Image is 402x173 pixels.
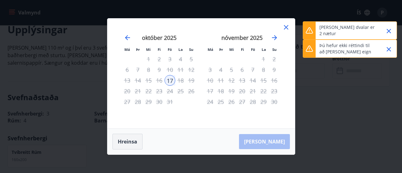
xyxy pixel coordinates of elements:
td: Not available. föstudagur, 21. nóvember 2025 [247,86,258,96]
small: Má [124,47,130,52]
td: Not available. sunnudagur, 26. október 2025 [186,86,197,96]
td: Not available. föstudagur, 24. október 2025 [165,86,175,96]
td: Not available. laugardagur, 18. október 2025 [175,75,186,86]
td: Not available. mánudagur, 3. nóvember 2025 [205,64,215,75]
small: Þr [219,47,223,52]
div: Aðeins útritun í boði [247,75,258,86]
td: Not available. fimmtudagur, 6. nóvember 2025 [237,64,247,75]
td: Not available. miðvikudagur, 8. október 2025 [143,64,154,75]
td: Not available. föstudagur, 7. nóvember 2025 [247,64,258,75]
div: Aðeins útritun í boði [165,64,175,75]
td: Not available. þriðjudagur, 18. nóvember 2025 [215,86,226,96]
td: Not available. laugardagur, 25. október 2025 [175,86,186,96]
td: Not available. miðvikudagur, 29. október 2025 [143,96,154,107]
button: Close [383,26,394,36]
td: Not available. sunnudagur, 16. nóvember 2025 [269,75,280,86]
td: Not available. fimmtudagur, 9. október 2025 [154,64,165,75]
div: Aðeins útritun í boði [165,75,175,86]
td: Not available. mánudagur, 10. nóvember 2025 [205,75,215,86]
td: Not available. föstudagur, 10. október 2025 [165,64,175,75]
td: Not available. miðvikudagur, 19. nóvember 2025 [226,86,237,96]
td: Not available. föstudagur, 31. október 2025 [165,96,175,107]
small: Su [189,47,193,52]
div: Aðeins útritun í boði [247,64,258,75]
td: Not available. fimmtudagur, 2. október 2025 [154,54,165,64]
td: Not available. fimmtudagur, 13. nóvember 2025 [237,75,247,86]
td: Not available. sunnudagur, 2. nóvember 2025 [269,54,280,64]
td: Not available. miðvikudagur, 1. október 2025 [143,54,154,64]
div: Aðeins útritun í boði [143,96,154,107]
td: Not available. sunnudagur, 30. nóvember 2025 [269,96,280,107]
td: Not available. þriðjudagur, 11. nóvember 2025 [215,75,226,86]
td: Not available. laugardagur, 4. október 2025 [175,54,186,64]
div: Aðeins útritun í boði [165,86,175,96]
td: Not available. þriðjudagur, 7. október 2025 [133,64,143,75]
td: Not available. fimmtudagur, 16. október 2025 [154,75,165,86]
small: La [262,47,266,52]
td: Not available. mánudagur, 6. október 2025 [122,64,133,75]
small: Fö [251,47,255,52]
td: Not available. mánudagur, 24. nóvember 2025 [205,96,215,107]
td: Not available. laugardagur, 29. nóvember 2025 [258,96,269,107]
td: Not available. miðvikudagur, 26. nóvember 2025 [226,96,237,107]
strong: október 2025 [142,34,177,41]
td: Not available. þriðjudagur, 28. október 2025 [133,96,143,107]
td: Not available. mánudagur, 27. október 2025 [122,96,133,107]
td: Not available. miðvikudagur, 5. nóvember 2025 [226,64,237,75]
div: Calendar [115,26,287,121]
td: Not available. þriðjudagur, 25. nóvember 2025 [215,96,226,107]
p: Þú hefur ekki réttindi til að [PERSON_NAME] eign [319,42,375,55]
td: Not available. þriðjudagur, 4. nóvember 2025 [215,64,226,75]
td: Not available. föstudagur, 3. október 2025 [165,54,175,64]
td: Not available. laugardagur, 8. nóvember 2025 [258,64,269,75]
div: Aðeins útritun í boði [205,96,215,107]
div: Move backward to switch to the previous month. [124,34,131,41]
td: Not available. mánudagur, 20. október 2025 [122,86,133,96]
small: Mi [146,47,151,52]
td: Not available. fimmtudagur, 27. nóvember 2025 [237,96,247,107]
p: [PERSON_NAME] dvalar er 2 nætur [319,24,375,37]
button: Hreinsa [112,134,143,149]
td: Not available. laugardagur, 11. október 2025 [175,64,186,75]
td: Not available. sunnudagur, 5. október 2025 [186,54,197,64]
strong: nóvember 2025 [221,34,263,41]
td: Not available. mánudagur, 17. nóvember 2025 [205,86,215,96]
small: Má [208,47,213,52]
td: Not available. sunnudagur, 9. nóvember 2025 [269,64,280,75]
td: Not available. sunnudagur, 19. október 2025 [186,75,197,86]
small: Fö [168,47,172,52]
small: La [178,47,183,52]
td: Not available. fimmtudagur, 23. október 2025 [154,86,165,96]
td: Not available. miðvikudagur, 12. nóvember 2025 [226,75,237,86]
td: Not available. mánudagur, 13. október 2025 [122,75,133,86]
td: Not available. miðvikudagur, 22. október 2025 [143,86,154,96]
td: Not available. miðvikudagur, 15. október 2025 [143,75,154,86]
td: Not available. fimmtudagur, 20. nóvember 2025 [237,86,247,96]
td: Not available. fimmtudagur, 30. október 2025 [154,96,165,107]
td: Not available. föstudagur, 28. nóvember 2025 [247,96,258,107]
td: Selected as start date. föstudagur, 17. október 2025 [165,75,175,86]
button: Close [383,44,394,55]
small: Fi [158,47,161,52]
td: Not available. þriðjudagur, 21. október 2025 [133,86,143,96]
td: Not available. sunnudagur, 23. nóvember 2025 [269,86,280,96]
td: Not available. þriðjudagur, 14. október 2025 [133,75,143,86]
td: Not available. laugardagur, 22. nóvember 2025 [258,86,269,96]
td: Not available. sunnudagur, 12. október 2025 [186,64,197,75]
div: Move forward to switch to the next month. [271,34,278,41]
small: Þr [136,47,140,52]
td: Not available. laugardagur, 15. nóvember 2025 [258,75,269,86]
small: Su [272,47,277,52]
td: Not available. föstudagur, 14. nóvember 2025 [247,75,258,86]
small: Mi [229,47,234,52]
small: Fi [241,47,244,52]
td: Not available. laugardagur, 1. nóvember 2025 [258,54,269,64]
